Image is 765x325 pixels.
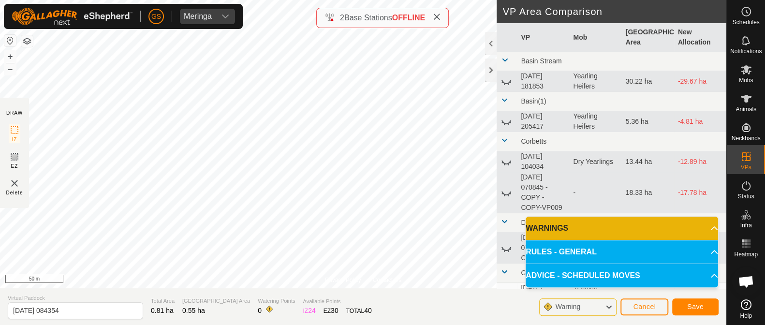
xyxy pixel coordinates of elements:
[4,35,16,46] button: Reset Map
[151,307,174,314] span: 0.81 ha
[740,164,751,170] span: VPs
[674,71,726,92] td: -29.67 ha
[526,217,718,240] p-accordion-header: WARNINGS
[574,188,618,198] div: -
[555,303,580,310] span: Warning
[9,177,20,189] img: VP
[737,193,754,199] span: Status
[526,222,568,234] span: WARNINGS
[12,136,17,143] span: IZ
[633,303,656,310] span: Cancel
[739,77,753,83] span: Mobs
[622,151,674,172] td: 13.44 ha
[216,9,235,24] div: dropdown trigger
[346,306,372,316] div: TOTAL
[502,6,726,17] h2: VP Area Comparison
[730,48,762,54] span: Notifications
[182,297,250,305] span: [GEOGRAPHIC_DATA] Area
[6,189,23,196] span: Delete
[674,172,726,213] td: -17.78 ha
[740,222,751,228] span: Infra
[517,111,569,132] td: [DATE] 205417
[674,23,726,52] th: New Allocation
[151,297,175,305] span: Total Area
[258,307,262,314] span: 0
[521,97,546,105] span: Basin(1)
[340,14,344,22] span: 2
[526,264,718,287] p-accordion-header: ADVICE - SCHEDULED MOVES
[308,307,316,314] span: 24
[622,172,674,213] td: 18.33 ha
[180,9,216,24] span: Meringa
[4,51,16,62] button: +
[517,172,569,213] td: [DATE] 070845 - COPY - COPY-VP009
[622,23,674,52] th: [GEOGRAPHIC_DATA] Area
[303,297,371,306] span: Available Points
[303,306,315,316] div: IZ
[574,157,618,167] div: Dry Yearlings
[325,276,361,284] a: Privacy Policy
[622,111,674,132] td: 5.36 ha
[732,267,761,296] a: Open chat
[324,306,338,316] div: EZ
[517,151,569,172] td: [DATE] 104034
[736,106,756,112] span: Animals
[674,111,726,132] td: -4.81 ha
[620,298,668,315] button: Cancel
[526,270,640,281] span: ADVICE - SCHEDULED MOVES
[517,23,569,52] th: VP
[570,23,622,52] th: Mob
[331,307,338,314] span: 30
[674,151,726,172] td: -12.89 ha
[672,298,719,315] button: Save
[732,19,759,25] span: Schedules
[740,313,752,319] span: Help
[526,246,597,258] span: RULES - GENERAL
[521,219,553,226] span: Deer Shed
[731,135,760,141] span: Neckbands
[392,14,425,22] span: OFFLINE
[344,14,392,22] span: Base Stations
[687,303,704,310] span: Save
[734,251,758,257] span: Heatmap
[521,137,546,145] span: Corbetts
[727,295,765,323] a: Help
[21,35,33,47] button: Map Layers
[517,233,569,264] td: [DATE] 071134 - COPY-VP004
[4,63,16,75] button: –
[151,12,161,22] span: GS
[622,71,674,92] td: 30.22 ha
[184,13,212,20] div: Meringa
[12,8,132,25] img: Gallagher Logo
[574,111,618,132] div: Yearling Heifers
[182,307,205,314] span: 0.55 ha
[258,297,295,305] span: Watering Points
[11,162,18,170] span: EZ
[521,57,561,65] span: Basin Stream
[6,109,23,117] div: DRAW
[526,240,718,264] p-accordion-header: RULES - GENERAL
[517,71,569,92] td: [DATE] 181853
[373,276,401,284] a: Contact Us
[517,283,569,304] td: [DATE] 065634
[8,294,143,302] span: Virtual Paddock
[521,269,552,277] span: Glencoe 1
[364,307,372,314] span: 40
[574,71,618,91] div: Yearling Heifers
